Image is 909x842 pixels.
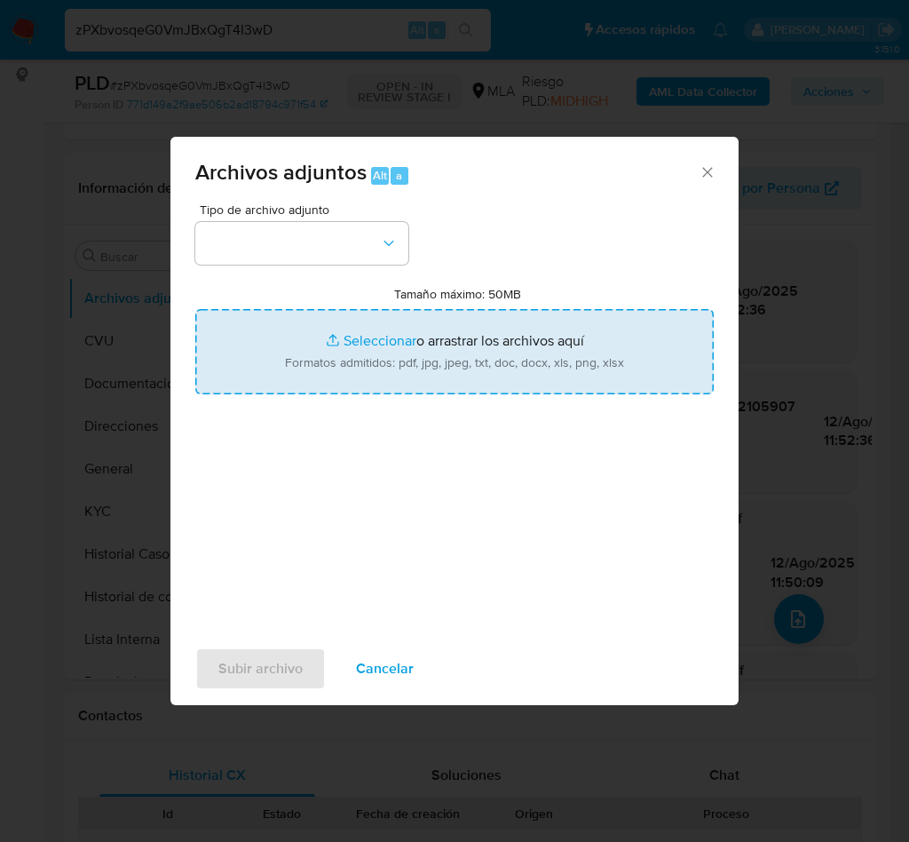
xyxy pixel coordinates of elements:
span: Alt [373,167,387,184]
button: Cerrar [699,163,715,179]
span: a [396,167,402,184]
span: Archivos adjuntos [195,156,367,187]
label: Tamaño máximo: 50MB [394,286,521,302]
button: Cancelar [333,647,437,690]
span: Tipo de archivo adjunto [200,203,413,216]
span: Cancelar [356,649,414,688]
